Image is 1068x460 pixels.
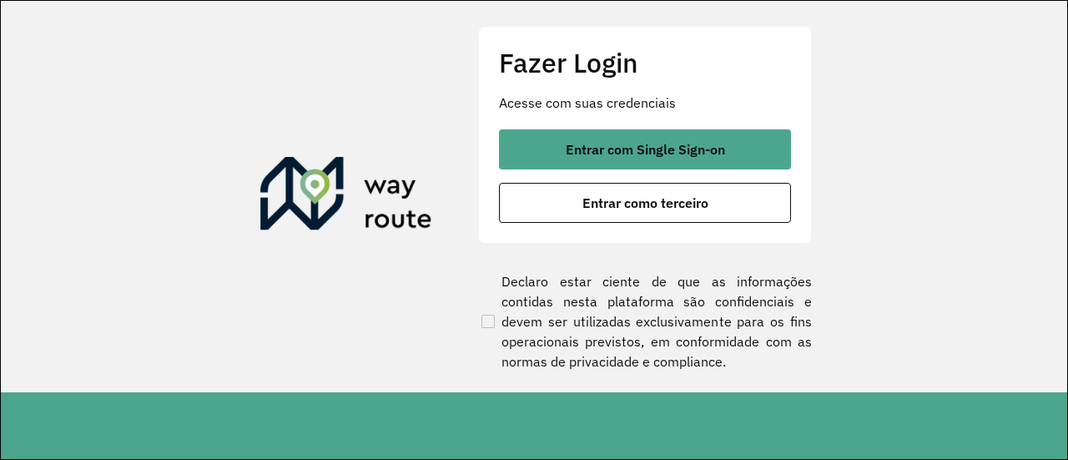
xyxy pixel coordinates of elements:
h2: Fazer Login [499,47,791,78]
label: Declaro estar ciente de que as informações contidas nesta plataforma são confidenciais e devem se... [478,271,812,372]
p: Acesse com suas credenciais [499,93,791,113]
span: Entrar como terceiro [582,196,708,210]
span: Entrar com Single Sign-on [566,143,725,156]
button: button [499,129,791,169]
img: Roteirizador AmbevTech [260,157,432,237]
button: button [499,183,791,223]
